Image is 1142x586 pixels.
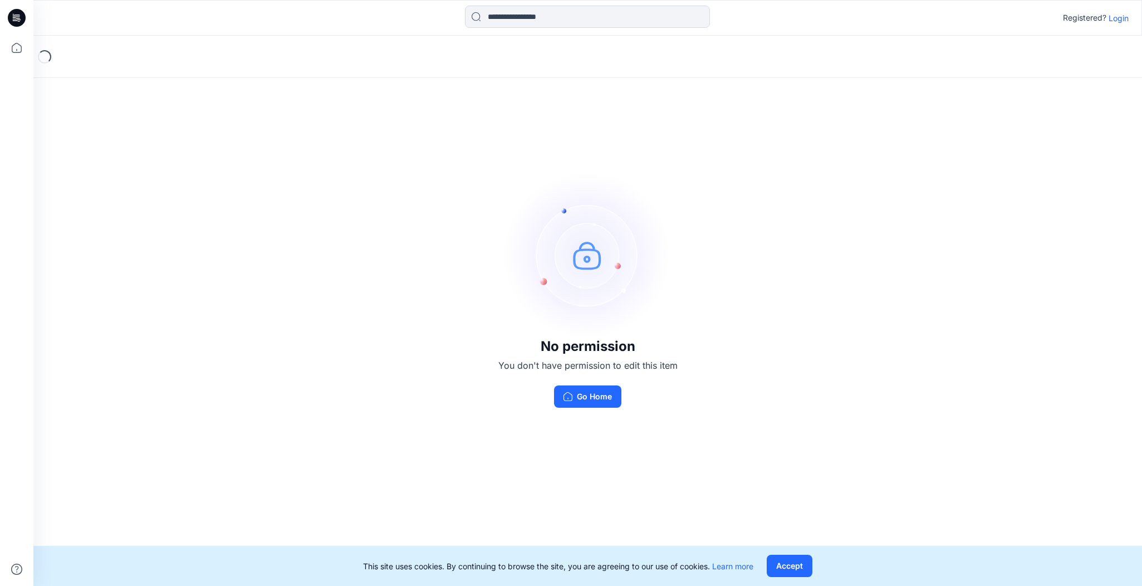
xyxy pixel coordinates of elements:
p: Login [1109,12,1129,24]
p: This site uses cookies. By continuing to browse the site, you are agreeing to our use of cookies. [363,560,753,572]
h3: No permission [498,339,678,354]
a: Learn more [712,561,753,571]
button: Go Home [554,385,621,408]
img: no-perm.svg [504,172,672,339]
button: Accept [767,555,812,577]
p: You don't have permission to edit this item [498,359,678,372]
p: Registered? [1063,11,1106,25]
